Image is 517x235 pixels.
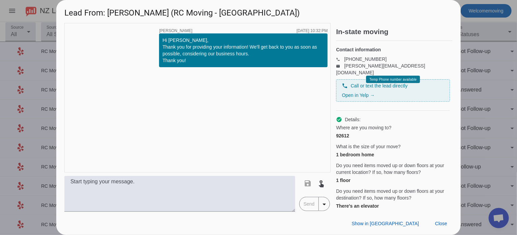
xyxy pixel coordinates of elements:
[162,37,324,64] div: Hi [PERSON_NAME], Thank you for providing your information! We'll get back to you as soon as poss...
[317,179,326,187] mat-icon: touch_app
[430,217,453,230] button: Close
[336,151,450,158] div: 1 bedroom home
[336,177,450,184] div: 1 floor
[336,28,453,35] h2: In-state moving
[369,78,417,81] span: Temp Phone number available
[342,93,374,98] a: Open in Yelp →
[320,200,328,208] mat-icon: arrow_drop_down
[336,124,391,131] span: Where are you moving to?
[336,46,450,53] h4: Contact information
[435,221,447,226] span: Close
[351,82,407,89] span: Call or text the lead directly
[336,132,450,139] div: 92612
[344,56,387,62] a: [PHONE_NUMBER]
[336,188,450,201] span: Do you need items moved up or down floors at your destination? If so, how many floors?
[336,143,400,150] span: What is the size of your move?
[336,116,342,123] mat-icon: check_circle
[336,57,344,61] mat-icon: phone
[346,217,424,230] button: Show in [GEOGRAPHIC_DATA]
[342,83,348,89] mat-icon: phone
[336,64,344,68] mat-icon: email
[336,162,450,176] span: Do you need items moved up or down floors at your current location? If so, how many floors?
[336,203,450,209] div: There's an elevator
[159,29,192,33] span: [PERSON_NAME]
[297,29,328,33] div: [DATE] 10:32:PM
[345,116,361,123] span: Details:
[352,221,419,226] span: Show in [GEOGRAPHIC_DATA]
[336,63,425,75] a: [PERSON_NAME][EMAIL_ADDRESS][DOMAIN_NAME]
